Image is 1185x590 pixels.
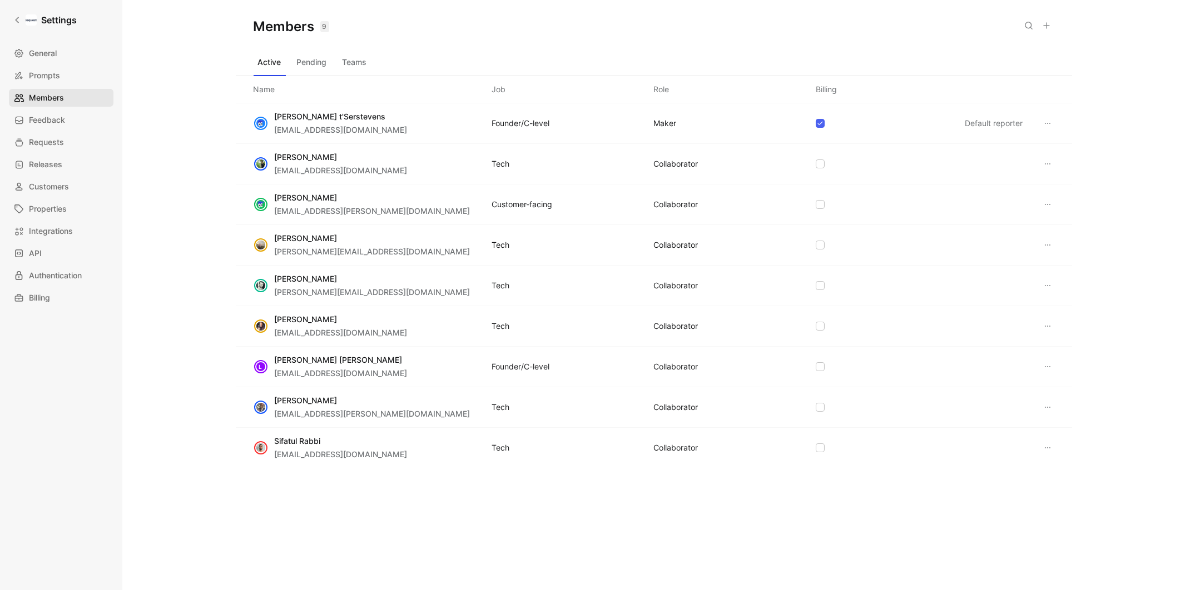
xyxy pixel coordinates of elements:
[9,67,113,84] a: Prompts
[654,83,670,96] div: Role
[29,224,73,238] span: Integrations
[965,118,1023,128] span: Default reporter
[9,244,113,262] a: API
[492,83,505,96] div: Job
[275,233,338,243] span: [PERSON_NAME]
[254,53,286,71] button: Active
[9,200,113,218] a: Properties
[292,53,331,71] button: Pending
[654,441,698,454] div: COLLABORATOR
[255,239,266,251] img: avatar
[9,222,113,240] a: Integrations
[9,9,81,31] a: Settings
[29,291,50,304] span: Billing
[275,368,408,378] span: [EMAIL_ADDRESS][DOMAIN_NAME]
[654,198,698,211] div: COLLABORATOR
[9,89,113,107] a: Members
[255,280,266,291] img: avatar
[654,279,698,292] div: COLLABORATOR
[275,206,470,216] span: [EMAIL_ADDRESS][PERSON_NAME][DOMAIN_NAME]
[255,321,266,332] img: avatar
[275,287,470,297] span: [PERSON_NAME][EMAIL_ADDRESS][DOMAIN_NAME]
[9,133,113,151] a: Requests
[492,198,552,211] div: Customer-facing
[9,289,113,307] a: Billing
[275,449,408,459] span: [EMAIL_ADDRESS][DOMAIN_NAME]
[9,44,113,62] a: General
[492,401,509,414] div: Tech
[29,47,57,60] span: General
[29,269,82,282] span: Authentication
[320,21,329,32] div: 9
[29,69,60,82] span: Prompts
[275,328,408,337] span: [EMAIL_ADDRESS][DOMAIN_NAME]
[654,117,677,130] div: MAKER
[9,267,113,284] a: Authentication
[255,361,266,372] div: L
[275,396,338,405] span: [PERSON_NAME]
[41,13,77,27] h1: Settings
[9,111,113,129] a: Feedback
[275,355,403,364] span: [PERSON_NAME] [PERSON_NAME]
[492,157,509,171] div: Tech
[9,156,113,173] a: Releases
[275,409,470,418] span: [EMAIL_ADDRESS][PERSON_NAME][DOMAIN_NAME]
[654,238,698,252] div: COLLABORATOR
[654,319,698,333] div: COLLABORATOR
[275,152,338,162] span: [PERSON_NAME]
[492,238,509,252] div: Tech
[275,193,338,202] span: [PERSON_NAME]
[29,136,64,149] span: Requests
[654,401,698,414] div: COLLABORATOR
[29,91,64,104] span: Members
[29,202,67,216] span: Properties
[492,319,509,333] div: Tech
[338,53,371,71] button: Teams
[275,125,408,134] span: [EMAIL_ADDRESS][DOMAIN_NAME]
[255,402,266,413] img: avatar
[275,247,470,256] span: [PERSON_NAME][EMAIL_ADDRESS][DOMAIN_NAME]
[9,178,113,196] a: Customers
[29,113,65,127] span: Feedback
[654,360,698,373] div: COLLABORATOR
[29,247,42,260] span: API
[492,117,549,130] div: Founder/C-level
[29,180,69,193] span: Customers
[275,314,338,324] span: [PERSON_NAME]
[29,158,62,171] span: Releases
[275,436,321,446] span: Sifatul Rabbi
[255,118,266,129] img: avatar
[492,279,509,292] div: Tech
[255,158,266,169] img: avatar
[255,442,266,453] img: avatar
[654,157,698,171] div: COLLABORATOR
[254,18,329,36] h1: Members
[492,360,549,373] div: Founder/C-level
[816,83,837,96] div: Billing
[275,166,408,175] span: [EMAIL_ADDRESS][DOMAIN_NAME]
[275,112,386,121] span: [PERSON_NAME] t'Serstevens
[492,441,509,454] div: Tech
[254,83,275,96] div: Name
[255,199,266,210] img: avatar
[275,274,338,283] span: [PERSON_NAME]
